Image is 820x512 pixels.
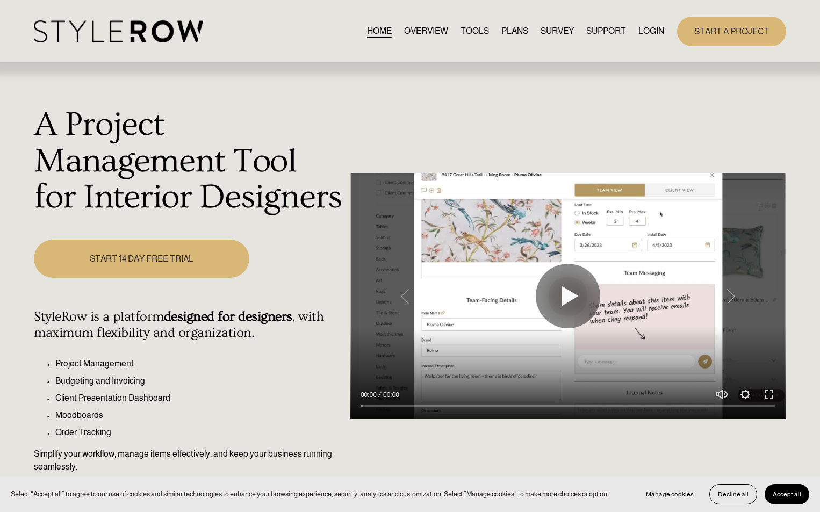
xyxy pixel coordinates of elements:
[34,309,344,341] h4: StyleRow is a platform , with maximum flexibility and organization.
[765,484,809,504] button: Accept all
[367,24,392,39] a: HOME
[55,357,344,370] p: Project Management
[34,20,203,42] img: StyleRow
[541,24,574,39] a: SURVEY
[536,264,600,328] button: Play
[646,491,694,498] span: Manage cookies
[638,24,664,39] a: LOGIN
[34,448,344,473] p: Simplify your workflow, manage items effectively, and keep your business running seamlessly.
[718,491,749,498] span: Decline all
[34,240,249,278] a: START 14 DAY FREE TRIAL
[586,25,626,38] span: SUPPORT
[361,390,379,400] div: Current time
[773,491,801,498] span: Accept all
[164,309,292,324] strong: designed for designers
[638,484,702,504] button: Manage cookies
[379,390,402,400] div: Duration
[404,24,448,39] a: OVERVIEW
[501,24,528,39] a: PLANS
[677,17,786,46] a: START A PROJECT
[709,484,757,504] button: Decline all
[55,392,344,405] p: Client Presentation Dashboard
[34,107,344,216] h1: A Project Management Tool for Interior Designers
[55,409,344,422] p: Moodboards
[361,402,775,410] input: Seek
[55,374,344,387] p: Budgeting and Invoicing
[55,426,344,439] p: Order Tracking
[461,24,489,39] a: TOOLS
[586,24,626,39] a: folder dropdown
[11,489,611,499] p: Select “Accept all” to agree to our use of cookies and similar technologies to enhance your brows...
